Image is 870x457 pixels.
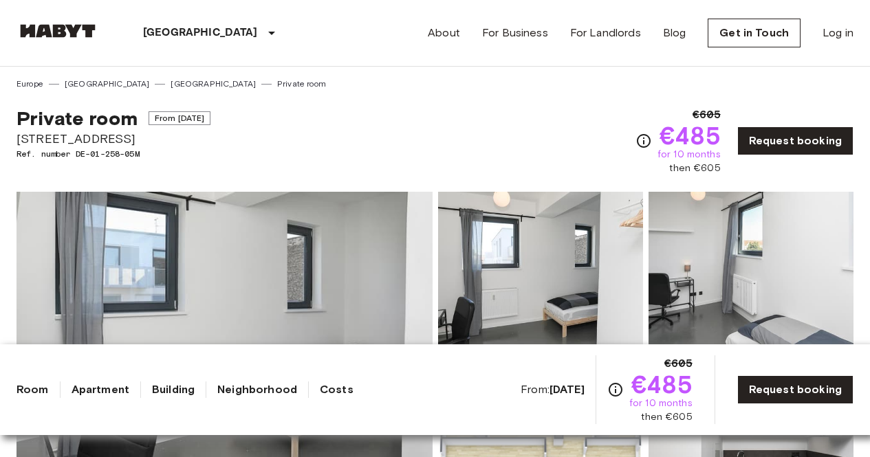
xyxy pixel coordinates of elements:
a: For Landlords [570,25,641,41]
p: [GEOGRAPHIC_DATA] [143,25,258,41]
a: Request booking [737,375,853,404]
a: Building [152,381,195,398]
a: Room [17,381,49,398]
span: €485 [660,123,721,148]
a: Log in [823,25,853,41]
a: [GEOGRAPHIC_DATA] [65,78,150,90]
a: [GEOGRAPHIC_DATA] [171,78,256,90]
img: Habyt [17,24,99,38]
a: Neighborhood [217,381,297,398]
a: Costs [320,381,354,398]
span: for 10 months [657,148,721,161]
span: €605 [664,355,693,372]
span: for 10 months [629,397,693,410]
img: Picture of unit DE-01-258-05M [438,192,643,372]
a: Blog [663,25,686,41]
span: €605 [693,107,721,123]
span: Ref. number DE-01-258-05M [17,148,210,160]
a: For Business [482,25,548,41]
a: About [428,25,460,41]
a: Europe [17,78,43,90]
a: Request booking [737,126,853,155]
b: [DATE] [550,383,585,396]
span: From: [521,382,585,397]
span: From [DATE] [149,111,211,125]
span: [STREET_ADDRESS] [17,130,210,148]
a: Get in Touch [708,19,801,47]
svg: Check cost overview for full price breakdown. Please note that discounts apply to new joiners onl... [635,133,652,149]
a: Apartment [72,381,129,398]
a: Private room [277,78,326,90]
svg: Check cost overview for full price breakdown. Please note that discounts apply to new joiners onl... [607,381,624,398]
span: then €605 [641,410,692,424]
img: Picture of unit DE-01-258-05M [649,192,853,372]
span: €485 [631,372,693,397]
span: then €605 [669,161,720,175]
span: Private room [17,107,138,130]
